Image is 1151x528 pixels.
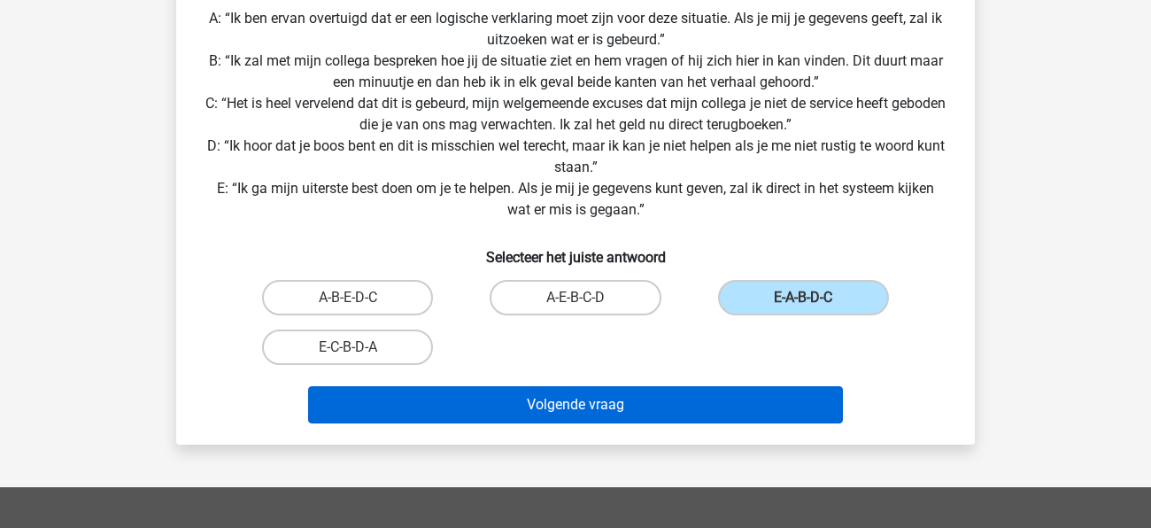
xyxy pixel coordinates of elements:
label: A-B-E-D-C [262,280,433,315]
label: A-E-B-C-D [490,280,660,315]
button: Volgende vraag [308,386,844,423]
label: E-A-B-D-C [718,280,889,315]
h6: Selecteer het juiste antwoord [205,235,946,266]
label: E-C-B-D-A [262,330,433,365]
